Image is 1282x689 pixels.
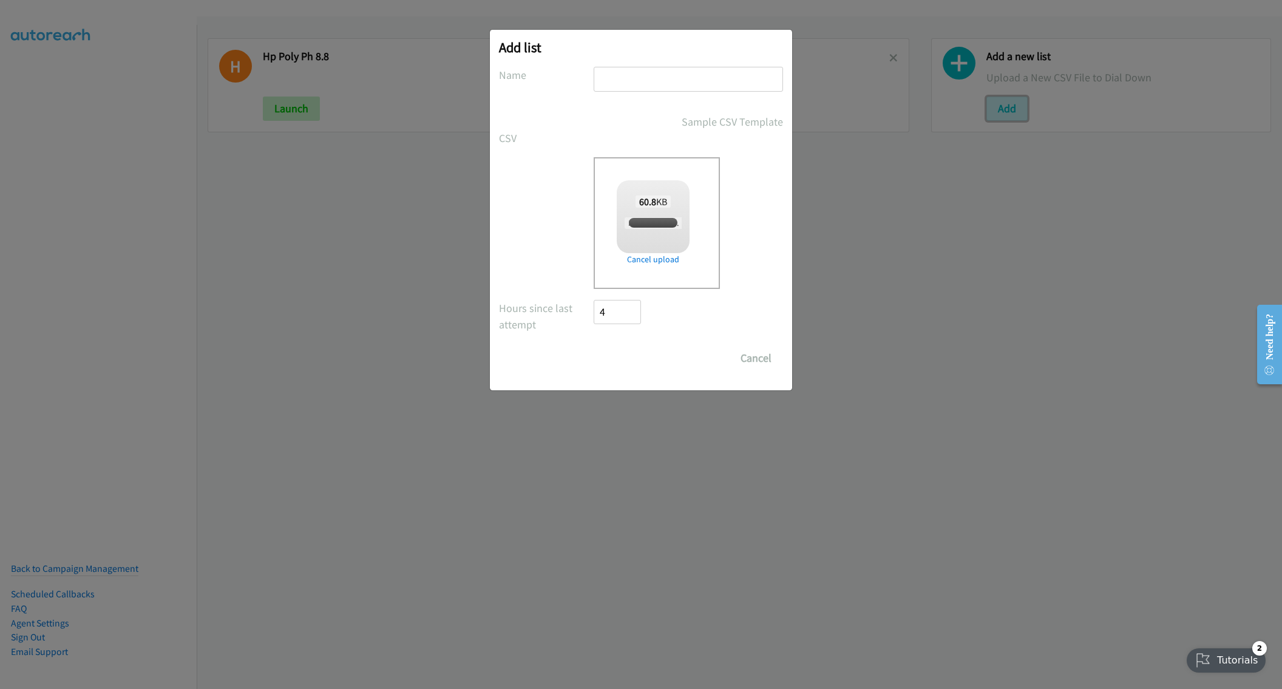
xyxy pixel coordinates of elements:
span: HP poly PH 8.11.csv [625,217,694,229]
a: Cancel upload [617,253,690,266]
a: Sample CSV Template [682,114,783,130]
label: Hours since last attempt [499,300,594,333]
iframe: Resource Center [1247,296,1282,393]
iframe: Checklist [1179,636,1273,680]
label: CSV [499,130,594,146]
button: Cancel [729,346,783,370]
h2: Add list [499,39,783,56]
strong: 60.8 [639,195,656,208]
label: Name [499,67,594,83]
span: KB [636,195,671,208]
